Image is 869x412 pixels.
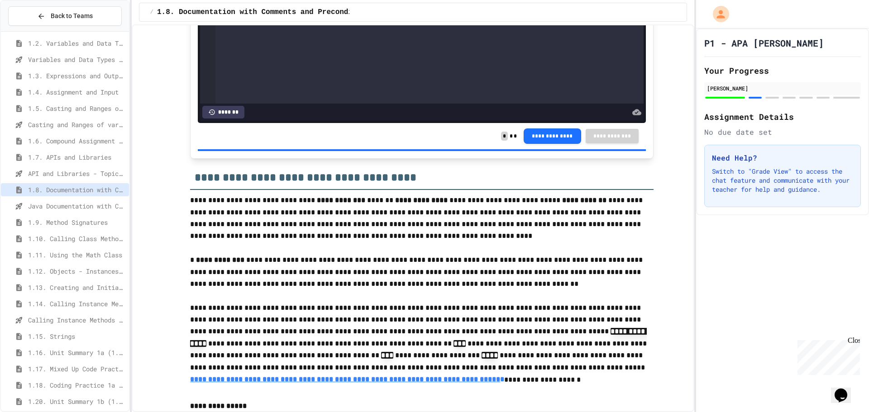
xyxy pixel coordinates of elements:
[831,376,860,403] iframe: chat widget
[4,4,62,57] div: Chat with us now!Close
[157,7,374,18] span: 1.8. Documentation with Comments and Preconditions
[28,299,125,308] span: 1.14. Calling Instance Methods
[28,169,125,178] span: API and Libraries - Topic 1.7
[28,331,125,341] span: 1.15. Strings
[703,4,731,24] div: My Account
[28,397,125,406] span: 1.20. Unit Summary 1b (1.7-1.15)
[150,9,153,16] span: /
[28,201,125,211] span: Java Documentation with Comments - Topic 1.8
[28,250,125,260] span: 1.11. Using the Math Class
[712,167,853,194] p: Switch to "Grade View" to access the chat feature and communicate with your teacher for help and ...
[28,380,125,390] span: 1.18. Coding Practice 1a (1.1-1.6)
[51,11,93,21] span: Back to Teams
[704,64,861,77] h2: Your Progress
[28,120,125,129] span: Casting and Ranges of variables - Quiz
[28,185,125,194] span: 1.8. Documentation with Comments and Preconditions
[28,55,125,64] span: Variables and Data Types - Quiz
[28,38,125,48] span: 1.2. Variables and Data Types
[704,127,861,137] div: No due date set
[8,6,122,26] button: Back to Teams
[28,283,125,292] span: 1.13. Creating and Initializing Objects: Constructors
[704,110,861,123] h2: Assignment Details
[28,71,125,81] span: 1.3. Expressions and Output [New]
[28,315,125,325] span: Calling Instance Methods - Topic 1.14
[707,84,858,92] div: [PERSON_NAME]
[794,336,860,375] iframe: chat widget
[28,266,125,276] span: 1.12. Objects - Instances of Classes
[28,87,125,97] span: 1.4. Assignment and Input
[712,152,853,163] h3: Need Help?
[28,348,125,357] span: 1.16. Unit Summary 1a (1.1-1.6)
[28,104,125,113] span: 1.5. Casting and Ranges of Values
[28,364,125,374] span: 1.17. Mixed Up Code Practice 1.1-1.6
[704,37,824,49] h1: P1 - APA [PERSON_NAME]
[28,152,125,162] span: 1.7. APIs and Libraries
[28,234,125,243] span: 1.10. Calling Class Methods
[28,218,125,227] span: 1.9. Method Signatures
[28,136,125,146] span: 1.6. Compound Assignment Operators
